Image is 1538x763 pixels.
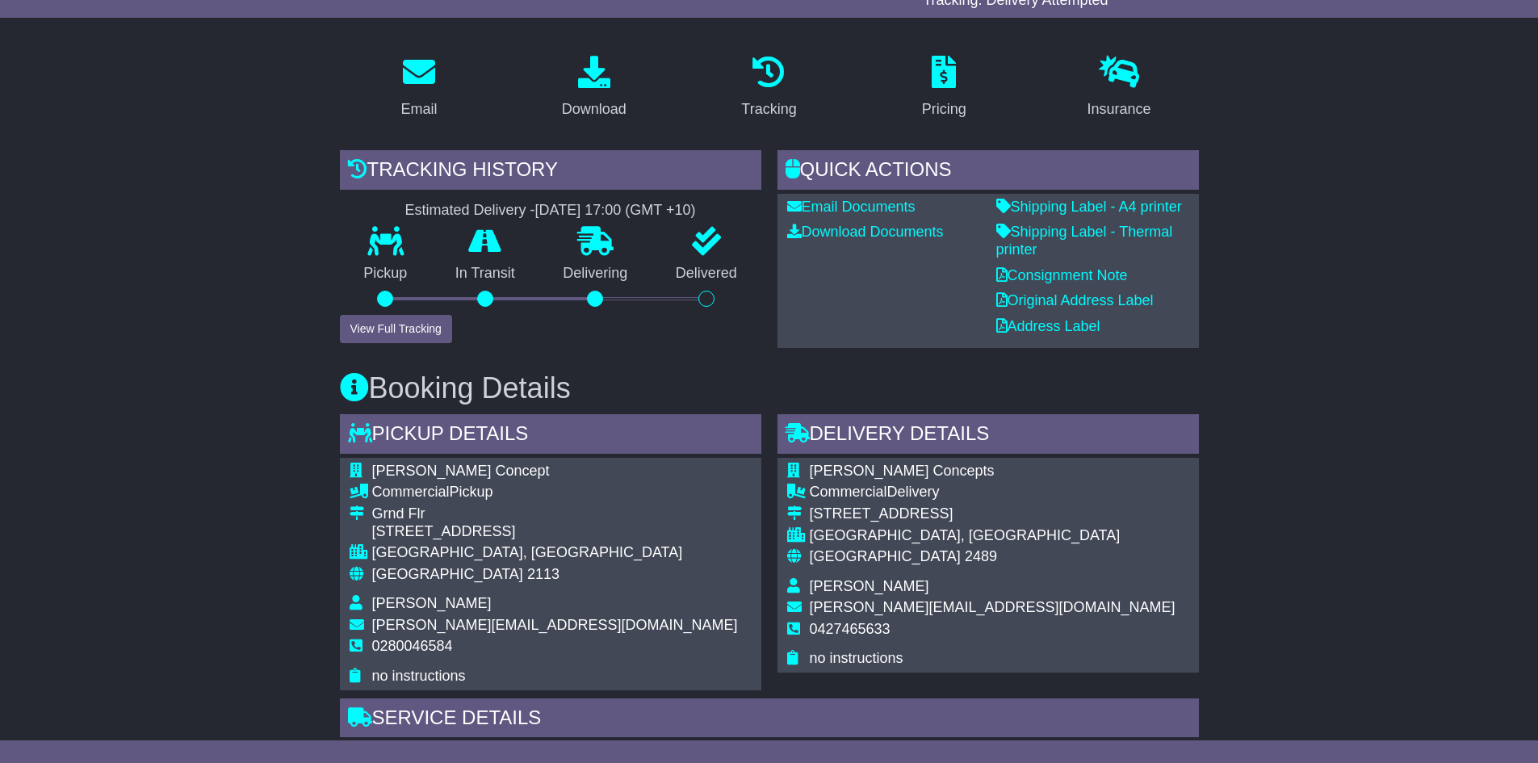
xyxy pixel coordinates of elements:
[911,50,977,126] a: Pricing
[810,484,887,500] span: Commercial
[372,638,453,654] span: 0280046584
[810,578,929,594] span: [PERSON_NAME]
[777,150,1199,194] div: Quick Actions
[787,199,916,215] a: Email Documents
[810,599,1176,615] span: [PERSON_NAME][EMAIL_ADDRESS][DOMAIN_NAME]
[372,566,523,582] span: [GEOGRAPHIC_DATA]
[372,463,550,479] span: [PERSON_NAME] Concept
[340,414,761,458] div: Pickup Details
[652,265,761,283] p: Delivered
[372,505,738,523] div: Grnd Flr
[741,99,796,120] div: Tracking
[777,414,1199,458] div: Delivery Details
[996,318,1100,334] a: Address Label
[340,698,1199,742] div: Service Details
[996,199,1182,215] a: Shipping Label - A4 printer
[810,621,891,637] span: 0427465633
[731,50,807,126] a: Tracking
[340,265,432,283] p: Pickup
[340,150,761,194] div: Tracking history
[372,595,492,611] span: [PERSON_NAME]
[340,372,1199,405] h3: Booking Details
[372,544,738,562] div: [GEOGRAPHIC_DATA], [GEOGRAPHIC_DATA]
[922,99,966,120] div: Pricing
[810,463,995,479] span: [PERSON_NAME] Concepts
[372,668,466,684] span: no instructions
[965,548,997,564] span: 2489
[340,202,761,220] div: Estimated Delivery -
[996,224,1173,258] a: Shipping Label - Thermal printer
[787,224,944,240] a: Download Documents
[810,505,1176,523] div: [STREET_ADDRESS]
[539,265,652,283] p: Delivering
[372,484,450,500] span: Commercial
[810,527,1176,545] div: [GEOGRAPHIC_DATA], [GEOGRAPHIC_DATA]
[996,267,1128,283] a: Consignment Note
[527,566,559,582] span: 2113
[390,50,447,126] a: Email
[996,292,1154,308] a: Original Address Label
[372,523,738,541] div: [STREET_ADDRESS]
[810,484,1176,501] div: Delivery
[810,548,961,564] span: [GEOGRAPHIC_DATA]
[551,50,637,126] a: Download
[810,650,903,666] span: no instructions
[1087,99,1151,120] div: Insurance
[431,265,539,283] p: In Transit
[400,99,437,120] div: Email
[535,202,696,220] div: [DATE] 17:00 (GMT +10)
[340,315,452,343] button: View Full Tracking
[562,99,627,120] div: Download
[372,617,738,633] span: [PERSON_NAME][EMAIL_ADDRESS][DOMAIN_NAME]
[1077,50,1162,126] a: Insurance
[372,484,738,501] div: Pickup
